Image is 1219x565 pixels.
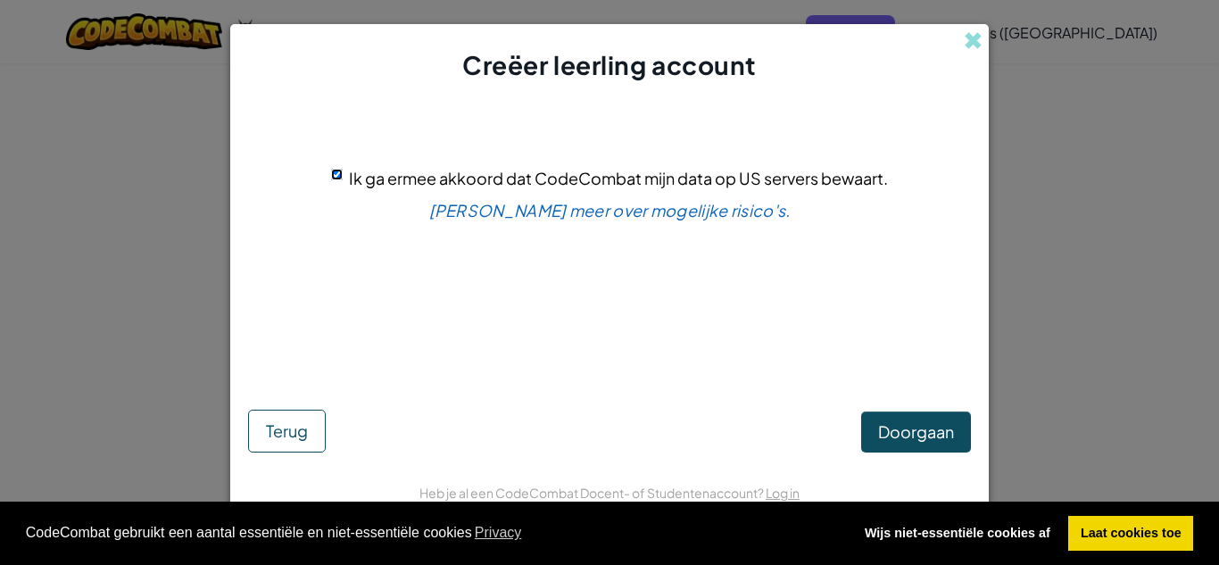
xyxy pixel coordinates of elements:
[331,169,343,180] input: Ik ga ermee akkoord dat CodeCombat mijn data op US servers bewaart.
[349,168,888,188] span: Ik ga ermee akkoord dat CodeCombat mijn data op US servers bewaart.
[861,411,971,453] button: Doorgaan
[452,286,767,303] p: Als je het niet zeker weet, vraag het dan aan je leraar.
[1068,516,1193,552] a: allow cookies
[429,200,791,220] a: [PERSON_NAME] meer over mogelijke risico's.
[248,410,326,453] button: Terug
[766,485,800,501] a: Log in
[852,516,1062,552] a: deny cookies
[26,519,839,546] span: CodeCombat gebruikt een aantal essentiële en niet-essentiële cookies
[419,485,766,501] span: Heb je al een CodeCombat Docent- of Studentenaccount?
[472,519,525,546] a: learn more about cookies
[878,421,954,442] span: Doorgaan
[266,420,308,441] span: Terug
[462,49,757,80] span: Creëer leerling account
